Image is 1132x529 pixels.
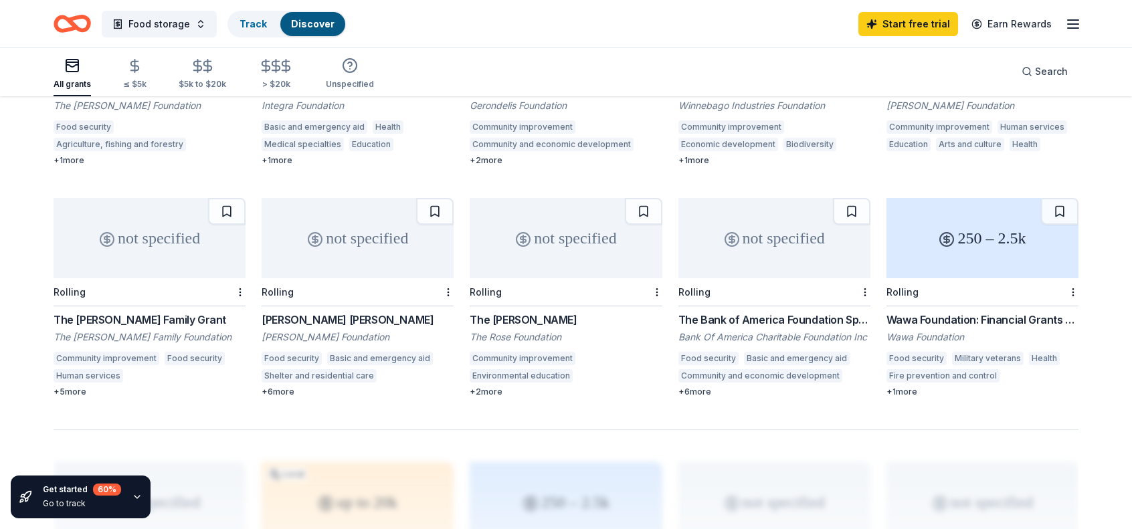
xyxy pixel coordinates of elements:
[858,12,958,36] a: Start free trial
[179,53,226,96] button: $5k to $20k
[678,198,870,397] a: not specifiedRollingThe Bank of America Foundation Sponsorship ProgramBank Of America Charitable ...
[678,387,870,397] div: + 6 more
[54,120,114,134] div: Food security
[54,312,246,328] div: The [PERSON_NAME] Family Grant
[678,198,870,278] div: not specified
[54,387,246,397] div: + 5 more
[123,79,147,90] div: ≤ $5k
[470,286,502,298] div: Rolling
[936,138,1004,151] div: Arts and culture
[886,387,1078,397] div: + 1 more
[54,8,91,39] a: Home
[678,138,778,151] div: Economic development
[678,369,842,383] div: Community and economic development
[470,155,662,166] div: + 2 more
[326,79,374,90] div: Unspecified
[886,198,1078,278] div: 250 – 2.5k
[1010,138,1040,151] div: Health
[54,138,186,151] div: Agriculture, fishing and forestry
[470,312,662,328] div: The [PERSON_NAME]
[291,18,335,29] a: Discover
[262,330,454,344] div: [PERSON_NAME] Foundation
[54,198,246,397] a: not specifiedRollingThe [PERSON_NAME] Family GrantThe [PERSON_NAME] Family FoundationCommunity im...
[54,79,91,90] div: All grants
[54,198,246,278] div: not specified
[54,52,91,96] button: All grants
[262,352,322,365] div: Food security
[262,155,454,166] div: + 1 more
[179,79,226,90] div: $5k to $20k
[123,53,147,96] button: ≤ $5k
[678,120,784,134] div: Community improvement
[240,18,267,29] a: Track
[886,198,1078,397] a: 250 – 2.5kRollingWawa Foundation: Financial Grants - Local Connection Grants (Grants less than $2...
[262,312,454,328] div: [PERSON_NAME] [PERSON_NAME]
[886,369,1000,383] div: Fire prevention and control
[165,352,225,365] div: Food security
[262,99,454,112] div: Integra Foundation
[262,120,367,134] div: Basic and emergency aid
[470,198,662,278] div: not specified
[262,286,294,298] div: Rolling
[43,484,121,496] div: Get started
[886,99,1078,112] div: [PERSON_NAME] Foundation
[963,12,1060,36] a: Earn Rewards
[470,120,575,134] div: Community improvement
[998,120,1067,134] div: Human services
[470,99,662,112] div: Gerondelis Foundation
[678,286,711,298] div: Rolling
[227,11,347,37] button: TrackDiscover
[470,369,573,383] div: Environmental education
[886,312,1078,328] div: Wawa Foundation: Financial Grants - Local Connection Grants (Grants less than $2,500)
[262,198,454,278] div: not specified
[54,286,86,298] div: Rolling
[54,330,246,344] div: The [PERSON_NAME] Family Foundation
[744,352,850,365] div: Basic and emergency aid
[262,138,344,151] div: Medical specialties
[326,52,374,96] button: Unspecified
[886,330,1078,344] div: Wawa Foundation
[470,198,662,397] a: not specifiedRollingThe [PERSON_NAME]The Rose FoundationCommunity improvementEnvironmental educat...
[258,53,294,96] button: > $20k
[952,352,1024,365] div: Military veterans
[54,352,159,365] div: Community improvement
[262,387,454,397] div: + 6 more
[470,352,575,365] div: Community improvement
[54,99,246,112] div: The [PERSON_NAME] Foundation
[1011,58,1078,85] button: Search
[327,352,433,365] div: Basic and emergency aid
[783,138,836,151] div: Biodiversity
[43,498,121,509] div: Go to track
[128,16,190,32] span: Food storage
[678,330,870,344] div: Bank Of America Charitable Foundation Inc
[1035,64,1068,80] span: Search
[678,352,739,365] div: Food security
[470,330,662,344] div: The Rose Foundation
[349,138,393,151] div: Education
[373,120,403,134] div: Health
[258,79,294,90] div: > $20k
[886,138,931,151] div: Education
[93,484,121,496] div: 60 %
[678,312,870,328] div: The Bank of America Foundation Sponsorship Program
[262,198,454,397] a: not specifiedRolling[PERSON_NAME] [PERSON_NAME][PERSON_NAME] FoundationFood securityBasic and eme...
[678,99,870,112] div: Winnebago Industries Foundation
[470,387,662,397] div: + 2 more
[886,286,919,298] div: Rolling
[54,369,123,383] div: Human services
[262,369,377,383] div: Shelter and residential care
[470,138,634,151] div: Community and economic development
[886,120,992,134] div: Community improvement
[102,11,217,37] button: Food storage
[886,352,947,365] div: Food security
[1029,352,1060,365] div: Health
[54,155,246,166] div: + 1 more
[678,155,870,166] div: + 1 more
